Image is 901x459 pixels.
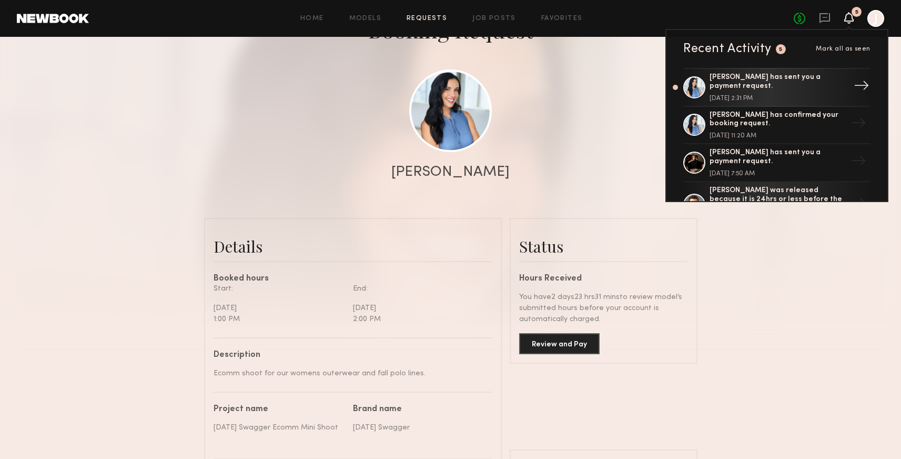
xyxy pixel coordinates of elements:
a: Home [300,15,324,22]
div: [DATE] Swagger [353,422,484,433]
div: → [846,191,870,218]
div: [PERSON_NAME] has sent you a payment request. [710,73,846,91]
a: [PERSON_NAME] has confirmed your booking request.[DATE] 11:20 AM→ [683,107,870,145]
div: Details [214,236,492,257]
div: [DATE] 11:20 AM [710,133,846,139]
div: [PERSON_NAME] has confirmed your booking request. [710,111,846,129]
div: Status [519,236,688,257]
div: Description [214,351,484,360]
a: [PERSON_NAME] was released because it is 24hrs or less before the job start time.→ [683,182,870,228]
a: [PERSON_NAME] has sent you a payment request.[DATE] 7:50 AM→ [683,144,870,182]
a: Favorites [541,15,583,22]
div: 5 [779,47,783,53]
div: [PERSON_NAME] was released because it is 24hrs or less before the job start time. [710,186,846,213]
div: [DATE] 7:50 AM [710,171,846,177]
div: End: [353,283,484,294]
div: 1:00 PM [214,314,345,325]
div: [DATE] 2:31 PM [710,95,846,102]
a: Models [349,15,381,22]
a: J [867,10,884,27]
div: Project name [214,405,345,414]
div: [DATE] Swagger Ecomm Mini Shoot [214,422,345,433]
div: Hours Received [519,275,688,283]
div: Brand name [353,405,484,414]
div: [PERSON_NAME] [391,165,510,179]
a: Job Posts [472,15,516,22]
div: Booked hours [214,275,492,283]
div: [DATE] [353,303,484,314]
div: Recent Activity [683,43,772,55]
div: Ecomm shoot for our womens outerwear and fall polo lines. [214,368,484,379]
div: You have 2 days 23 hrs 31 mins to review model’s submitted hours before your account is automatic... [519,292,688,325]
div: [DATE] [214,303,345,314]
div: 2:00 PM [353,314,484,325]
button: Review and Pay [519,333,600,354]
div: → [849,74,874,101]
div: → [846,149,870,176]
div: [PERSON_NAME] has sent you a payment request. [710,148,846,166]
div: Start: [214,283,345,294]
div: 5 [855,9,858,15]
span: Mark all as seen [816,46,870,52]
a: Requests [407,15,447,22]
div: → [846,111,870,138]
a: [PERSON_NAME] has sent you a payment request.[DATE] 2:31 PM→ [683,68,870,107]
